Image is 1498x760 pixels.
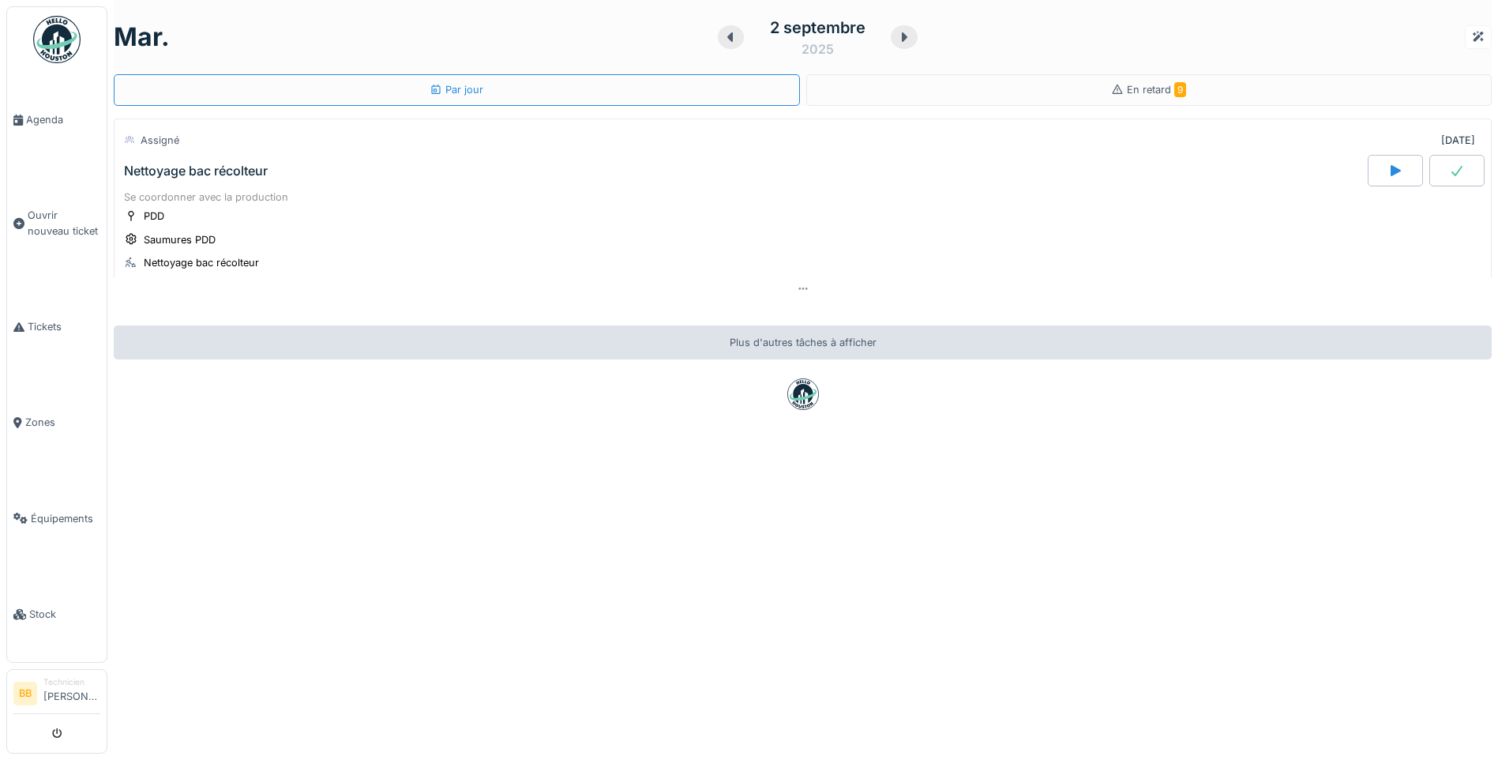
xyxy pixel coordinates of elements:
[29,607,100,622] span: Stock
[26,112,100,127] span: Agenda
[141,133,179,148] div: Assigné
[7,167,107,279] a: Ouvrir nouveau ticket
[430,82,483,97] div: Par jour
[7,471,107,566] a: Équipements
[114,22,170,52] h1: mar.
[25,415,100,430] span: Zones
[144,232,216,247] div: Saumures PDD
[13,682,37,705] li: BB
[33,16,81,63] img: Badge_color-CXgf-gQk.svg
[114,325,1492,359] div: Plus d'autres tâches à afficher
[43,676,100,710] li: [PERSON_NAME]
[1441,133,1475,148] div: [DATE]
[1174,82,1186,97] span: 9
[144,255,259,270] div: Nettoyage bac récolteur
[31,511,100,526] span: Équipements
[28,208,100,238] span: Ouvrir nouveau ticket
[7,279,107,374] a: Tickets
[28,319,100,334] span: Tickets
[124,190,1481,205] div: Se coordonner avec la production
[13,676,100,714] a: BB Technicien[PERSON_NAME]
[787,378,819,410] img: badge-BVDL4wpA.svg
[43,676,100,688] div: Technicien
[7,374,107,470] a: Zones
[7,72,107,167] a: Agenda
[802,40,834,58] div: 2025
[124,164,268,179] div: Nettoyage bac récolteur
[1127,84,1186,96] span: En retard
[144,209,164,224] div: PDD
[7,566,107,662] a: Stock
[770,16,865,40] div: 2 septembre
